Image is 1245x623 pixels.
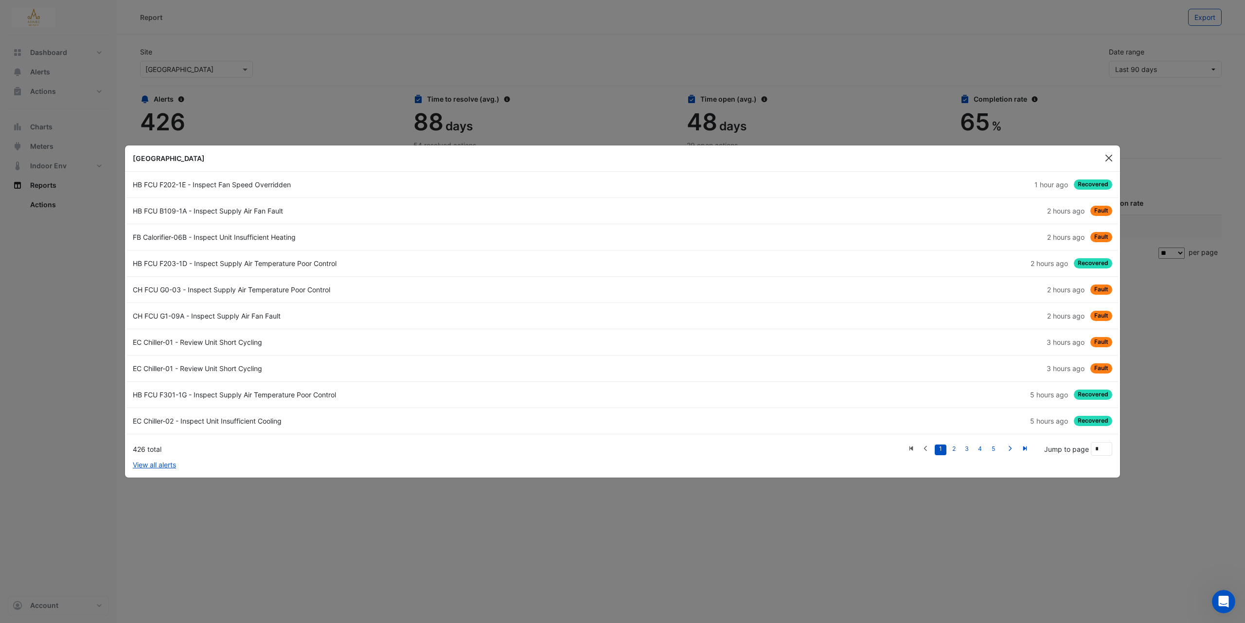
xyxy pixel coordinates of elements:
[127,232,622,242] div: FB Calorifier-06B - Inspect Unit Insufficient Heating
[974,445,986,455] a: 4
[1090,337,1112,347] span: Fault
[1002,443,1017,455] a: Next
[1047,364,1085,373] span: Thu 04-Sep-2025 06:15 IST
[1212,590,1235,613] iframe: Intercom live chat
[1102,151,1116,165] button: Close
[961,445,973,455] a: 3
[127,390,622,400] div: HB FCU F301-1G - Inspect Supply Air Temperature Poor Control
[127,311,622,321] div: CH FCU G1-09A - Inspect Supply Air Fan Fault
[1031,259,1068,267] span: Thu 04-Sep-2025 07:30 IST
[1047,207,1085,215] span: Thu 04-Sep-2025 07:45 IST
[127,258,622,268] div: HB FCU F203-1D - Inspect Supply Air Temperature Poor Control
[127,285,622,295] div: CH FCU G0-03 - Inspect Supply Air Temperature Poor Control
[1030,391,1068,399] span: Thu 04-Sep-2025 04:15 IST
[127,337,622,347] div: EC Chiller-01 - Review Unit Short Cycling
[133,444,904,454] div: 426 total
[1047,233,1085,241] span: Thu 04-Sep-2025 07:30 IST
[133,460,176,470] a: View all alerts
[133,154,205,162] b: [GEOGRAPHIC_DATA]
[1090,232,1112,242] span: Fault
[1090,285,1112,295] span: Fault
[127,363,622,374] div: EC Chiller-01 - Review Unit Short Cycling
[935,445,946,455] a: 1
[987,445,999,455] a: 5
[1044,444,1089,454] label: Jump to page
[1090,206,1112,216] span: Fault
[1090,311,1112,321] span: Fault
[1090,363,1112,374] span: Fault
[1047,338,1085,346] span: Thu 04-Sep-2025 06:15 IST
[127,416,622,426] div: EC Chiller-02 - Inspect Unit Insufficient Cooling
[1030,417,1068,425] span: Thu 04-Sep-2025 04:15 IST
[1074,390,1112,400] span: Recovered
[1074,179,1112,190] span: Recovered
[1017,443,1032,455] a: Last
[948,445,960,455] a: 2
[1047,312,1085,320] span: Thu 04-Sep-2025 07:15 IST
[1074,258,1112,268] span: Recovered
[127,179,622,190] div: HB FCU F202-1E - Inspect Fan Speed Overridden
[127,206,622,216] div: HB FCU B109-1A - Inspect Supply Air Fan Fault
[1047,285,1085,294] span: Thu 04-Sep-2025 07:15 IST
[1034,180,1068,189] span: Thu 04-Sep-2025 08:15 IST
[1074,416,1112,426] span: Recovered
